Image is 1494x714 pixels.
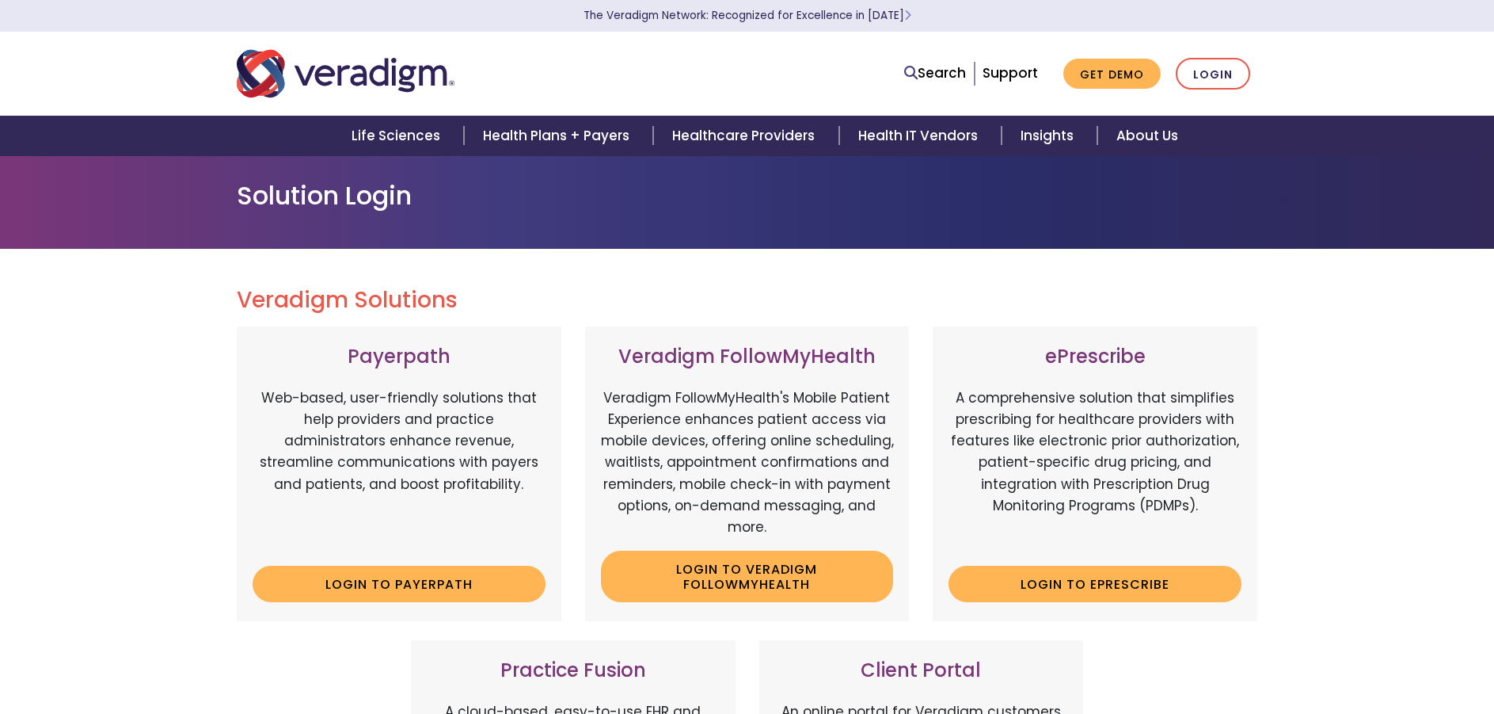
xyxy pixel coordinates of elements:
[237,287,1258,314] h2: Veradigm Solutions
[1176,58,1250,90] a: Login
[948,346,1241,368] h3: ePrescribe
[601,346,894,368] h3: Veradigm FollowMyHealth
[333,116,464,156] a: Life Sciences
[904,8,911,23] span: Learn More
[775,659,1068,682] h3: Client Portal
[464,116,653,156] a: Health Plans + Payers
[948,566,1241,602] a: Login to ePrescribe
[983,63,1038,82] a: Support
[237,48,454,100] img: Veradigm logo
[1002,116,1097,156] a: Insights
[584,8,911,23] a: The Veradigm Network: Recognized for Excellence in [DATE]Learn More
[948,388,1241,554] p: A comprehensive solution that simplifies prescribing for healthcare providers with features like ...
[653,116,838,156] a: Healthcare Providers
[601,388,894,538] p: Veradigm FollowMyHealth's Mobile Patient Experience enhances patient access via mobile devices, o...
[904,63,966,84] a: Search
[1097,116,1197,156] a: About Us
[237,181,1258,211] h1: Solution Login
[839,116,1002,156] a: Health IT Vendors
[253,388,546,554] p: Web-based, user-friendly solutions that help providers and practice administrators enhance revenu...
[601,551,894,602] a: Login to Veradigm FollowMyHealth
[253,566,546,602] a: Login to Payerpath
[1063,59,1161,90] a: Get Demo
[427,659,720,682] h3: Practice Fusion
[253,346,546,368] h3: Payerpath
